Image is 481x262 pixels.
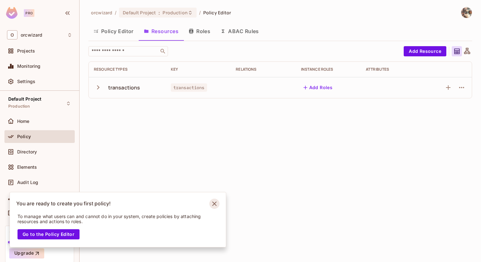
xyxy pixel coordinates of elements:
p: You are ready to create you first policy! [16,201,111,207]
span: the active workspace [91,10,112,16]
span: Policy Editor [203,10,231,16]
span: Production [8,104,30,109]
span: Default Project [8,96,41,102]
span: Default Project [123,10,156,16]
div: Key [171,67,226,72]
button: Policy Editor [88,23,139,39]
p: To manage what users can and cannot do in your system, create policies by attaching resources and... [17,214,210,224]
span: O [7,30,17,39]
button: Resources [139,23,184,39]
span: Audit Log [17,180,38,185]
img: SReyMgAAAABJRU5ErkJggg== [6,7,17,19]
button: ABAC Rules [215,23,264,39]
span: Policy [17,134,31,139]
div: Pro [24,9,34,17]
div: transactions [108,84,140,91]
img: Yuxi Hou [461,7,472,18]
div: Instance roles [301,67,356,72]
span: Elements [17,165,37,170]
span: Workspace: orcwizard [21,32,42,38]
button: Add Resource [404,46,446,56]
span: Production [163,10,187,16]
li: / [199,10,201,16]
button: Add Roles [301,82,335,93]
div: Resource Types [94,67,161,72]
span: Home [17,119,30,124]
span: : [158,10,160,15]
span: Directory [17,149,37,154]
li: / [115,10,116,16]
button: Go to the Policy Editor [17,229,80,239]
span: Settings [17,79,35,84]
span: Projects [17,48,35,53]
span: transactions [171,83,207,92]
button: Roles [184,23,215,39]
div: Attributes [366,67,421,72]
span: Monitoring [17,64,41,69]
div: Relations [236,67,290,72]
